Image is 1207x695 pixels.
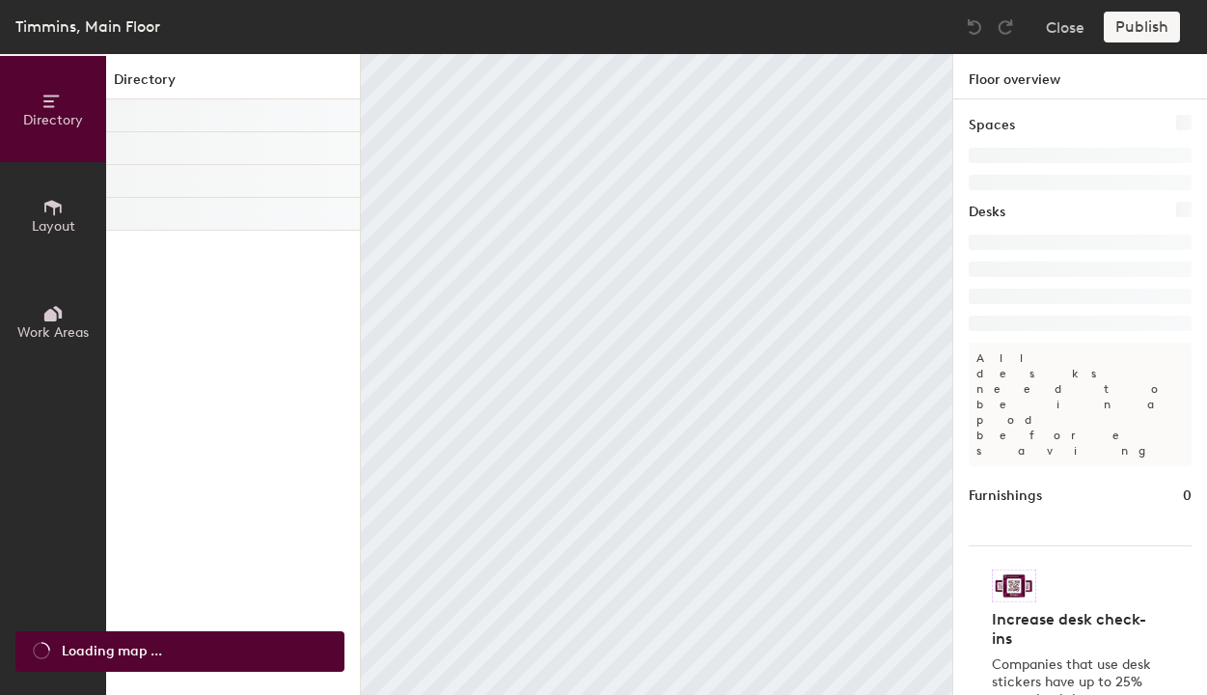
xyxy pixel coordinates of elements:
h1: Spaces [969,115,1015,136]
img: Sticker logo [992,570,1036,602]
h1: Furnishings [969,486,1042,507]
h1: Directory [106,69,360,99]
span: Loading map ... [62,641,162,662]
div: Timmins, Main Floor [15,14,160,39]
span: Layout [32,218,75,235]
h1: Desks [969,202,1005,223]
p: All desks need to be in a pod before saving [969,343,1192,466]
h1: 0 [1183,486,1192,507]
span: Work Areas [17,324,89,341]
button: Close [1046,12,1084,42]
canvas: Map [361,54,952,695]
img: Redo [996,17,1015,37]
img: Undo [965,17,984,37]
span: Directory [23,112,83,128]
h1: Floor overview [953,54,1207,99]
h4: Increase desk check-ins [992,610,1157,649]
